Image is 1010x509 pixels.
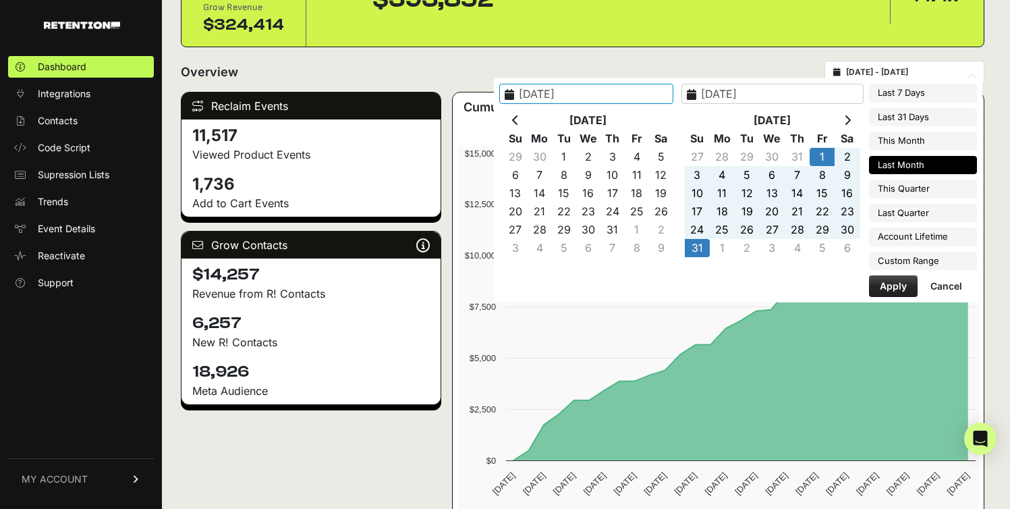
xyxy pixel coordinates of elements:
[869,252,977,271] li: Custom Range
[503,184,528,203] td: 13
[649,130,673,148] th: Sa
[8,272,154,294] a: Support
[192,264,430,286] h4: $14,257
[625,166,649,184] td: 11
[835,166,860,184] td: 9
[600,239,625,257] td: 7
[735,221,760,239] td: 26
[760,221,785,239] td: 27
[528,111,649,130] th: [DATE]
[503,203,528,221] td: 20
[625,203,649,221] td: 25
[600,130,625,148] th: Th
[192,383,430,399] div: Meta Audience
[38,249,85,263] span: Reactivate
[464,98,586,117] h3: Cumulative Revenue
[735,203,760,221] td: 19
[824,471,850,497] text: [DATE]
[203,14,284,36] div: $324,414
[576,166,600,184] td: 9
[576,148,600,166] td: 2
[181,63,238,82] h2: Overview
[470,404,496,414] text: $2,500
[649,239,673,257] td: 9
[582,471,608,497] text: [DATE]
[625,221,649,239] td: 1
[685,203,710,221] td: 17
[793,471,820,497] text: [DATE]
[785,130,810,148] th: Th
[465,250,496,261] text: $10,000
[869,108,977,127] li: Last 31 Days
[181,92,441,119] div: Reclaim Events
[649,203,673,221] td: 26
[576,203,600,221] td: 23
[733,471,760,497] text: [DATE]
[528,221,552,239] td: 28
[528,130,552,148] th: Mo
[576,130,600,148] th: We
[685,239,710,257] td: 31
[625,239,649,257] td: 8
[552,166,576,184] td: 8
[710,148,735,166] td: 28
[192,313,430,334] h4: 6,257
[810,203,835,221] td: 22
[735,239,760,257] td: 2
[760,203,785,221] td: 20
[869,180,977,198] li: This Quarter
[760,148,785,166] td: 30
[625,184,649,203] td: 18
[785,166,810,184] td: 7
[528,239,552,257] td: 4
[835,184,860,203] td: 16
[785,148,810,166] td: 31
[486,456,496,466] text: $0
[552,221,576,239] td: 29
[600,148,625,166] td: 3
[649,166,673,184] td: 12
[8,137,154,159] a: Code Script
[760,239,785,257] td: 3
[649,148,673,166] td: 5
[38,222,95,236] span: Event Details
[810,148,835,166] td: 1
[38,168,109,182] span: Supression Lists
[885,471,911,497] text: [DATE]
[764,471,790,497] text: [DATE]
[576,221,600,239] td: 30
[551,471,578,497] text: [DATE]
[600,203,625,221] td: 24
[465,149,496,159] text: $15,000
[920,275,973,297] button: Cancel
[38,60,86,74] span: Dashboard
[785,239,810,257] td: 4
[625,130,649,148] th: Fr
[503,221,528,239] td: 27
[38,195,68,209] span: Trends
[192,361,430,383] h4: 18,926
[835,203,860,221] td: 23
[503,130,528,148] th: Su
[8,218,154,240] a: Event Details
[685,184,710,203] td: 10
[192,195,430,211] p: Add to Cart Events
[552,184,576,203] td: 15
[869,84,977,103] li: Last 7 Days
[22,473,88,486] span: MY ACCOUNT
[181,232,441,259] div: Grow Contacts
[600,184,625,203] td: 17
[810,166,835,184] td: 8
[685,166,710,184] td: 3
[869,132,977,151] li: This Month
[8,56,154,78] a: Dashboard
[552,148,576,166] td: 1
[38,141,90,155] span: Code Script
[835,130,860,148] th: Sa
[835,239,860,257] td: 6
[760,130,785,148] th: We
[552,239,576,257] td: 5
[785,203,810,221] td: 21
[503,239,528,257] td: 3
[685,221,710,239] td: 24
